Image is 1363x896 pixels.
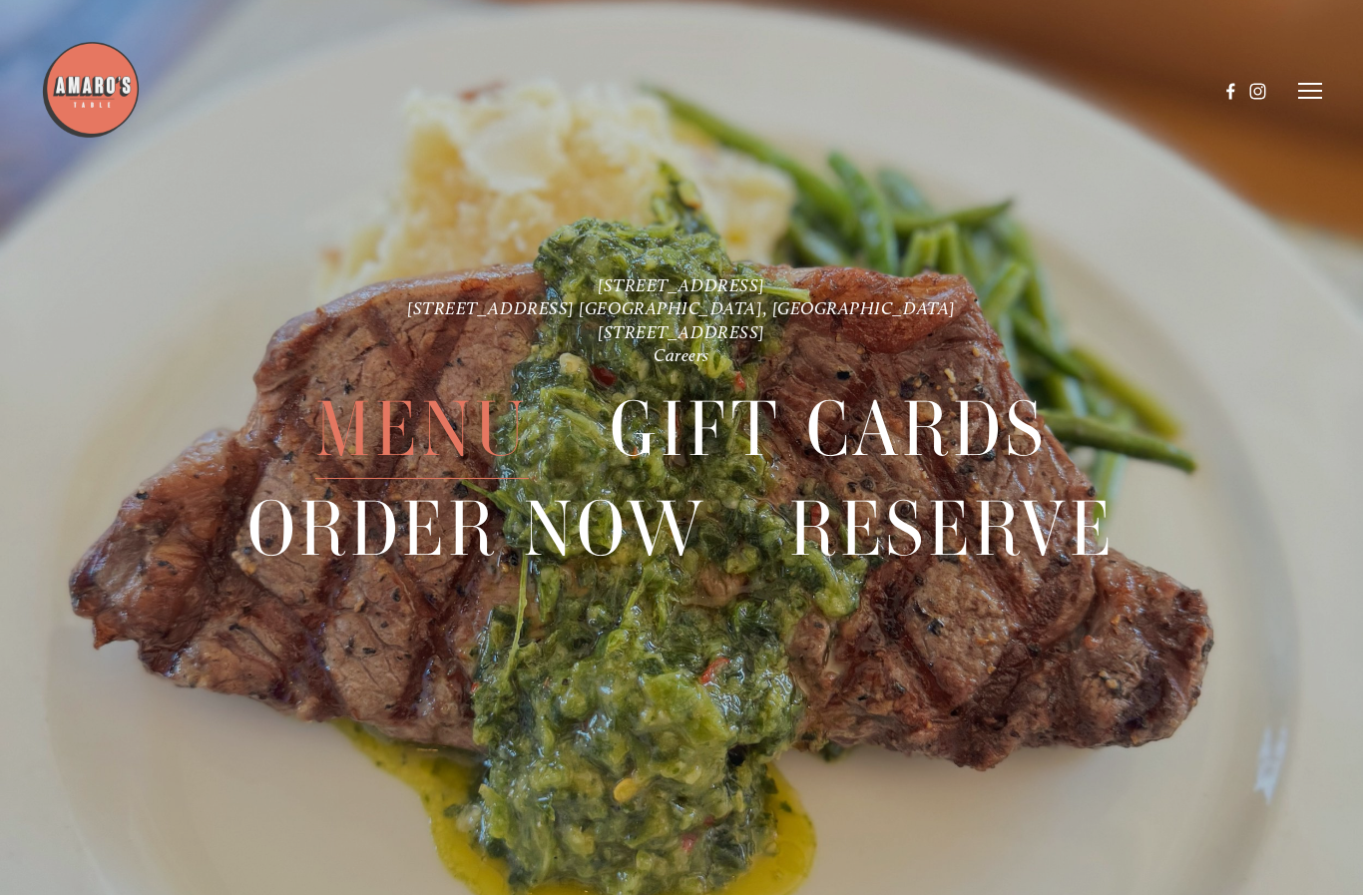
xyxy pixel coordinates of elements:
[598,322,765,343] a: [STREET_ADDRESS]
[610,381,1047,480] span: Gift Cards
[247,481,707,579] a: Order Now
[315,381,528,480] span: Menu
[407,298,956,319] a: [STREET_ADDRESS] [GEOGRAPHIC_DATA], [GEOGRAPHIC_DATA]
[41,41,141,141] img: Amaro's Table
[598,275,765,296] a: [STREET_ADDRESS]
[789,481,1116,579] a: Reserve
[789,481,1116,580] span: Reserve
[610,381,1047,479] a: Gift Cards
[315,381,528,479] a: Menu
[247,481,707,580] span: Order Now
[654,345,709,366] a: Careers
